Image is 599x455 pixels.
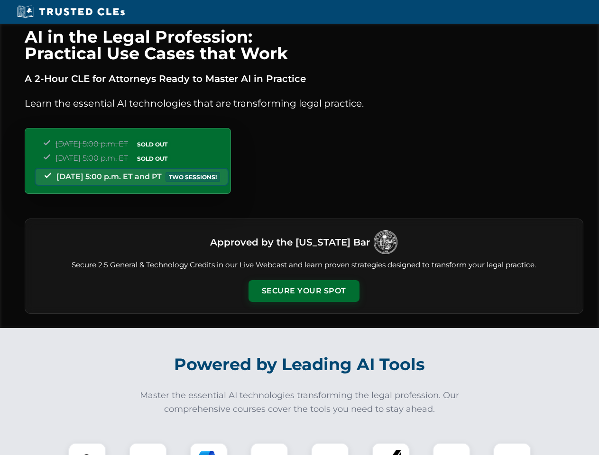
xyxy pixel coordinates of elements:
p: A 2-Hour CLE for Attorneys Ready to Master AI in Practice [25,71,583,86]
p: Secure 2.5 General & Technology Credits in our Live Webcast and learn proven strategies designed ... [37,260,571,271]
p: Master the essential AI technologies transforming the legal profession. Our comprehensive courses... [134,389,466,416]
span: SOLD OUT [134,154,171,164]
span: SOLD OUT [134,139,171,149]
p: Learn the essential AI technologies that are transforming legal practice. [25,96,583,111]
h2: Powered by Leading AI Tools [37,348,562,381]
img: Trusted CLEs [14,5,128,19]
button: Secure Your Spot [249,280,359,302]
h1: AI in the Legal Profession: Practical Use Cases that Work [25,28,583,62]
span: [DATE] 5:00 p.m. ET [55,154,128,163]
h3: Approved by the [US_STATE] Bar [210,234,370,251]
span: [DATE] 5:00 p.m. ET [55,139,128,148]
img: Logo [374,230,397,254]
